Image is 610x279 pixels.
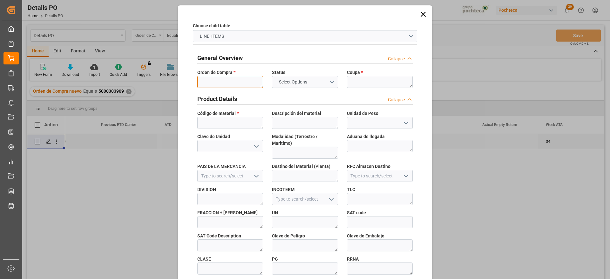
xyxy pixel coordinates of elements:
[197,233,241,239] span: SAT Code Description
[272,163,330,170] span: Destino del Material (Planta)
[197,209,258,216] span: FRACCION + [PERSON_NAME]
[197,69,235,76] span: Orden de Compra
[197,256,211,262] span: CLASE
[272,133,338,147] span: Modalidad (Terrestre / Maritimo)
[388,96,405,103] div: Collapse
[347,186,355,193] span: TLC
[388,56,405,62] div: Collapse
[272,193,338,205] input: Type to search/select
[272,209,278,216] span: UN
[197,163,246,170] span: PAIS DE LA MERCANCIA
[347,170,413,182] input: Type to search/select
[197,110,239,117] span: Código de material
[251,141,261,151] button: open menu
[347,233,384,239] span: Clave de Embalaje
[347,133,385,140] span: Aduana de llegada
[197,133,230,140] span: Clave de Unidad
[347,69,363,76] span: Coupa
[193,23,230,29] label: Choose child table
[197,54,243,62] h2: General Overview
[251,171,261,181] button: open menu
[276,79,310,85] span: Select Options
[401,171,410,181] button: open menu
[272,69,285,76] span: Status
[347,110,378,117] span: Unidad de Peso
[272,76,338,88] button: open menu
[347,163,390,170] span: RFC Almacen Destino
[272,186,295,193] span: INCOTERM
[272,256,278,262] span: PG
[197,95,237,103] h2: Product Details
[347,256,359,262] span: RRNA
[197,186,216,193] span: DIVISION
[197,170,263,182] input: Type to search/select
[197,33,227,40] span: LINE_ITEMS
[347,209,366,216] span: SAT code
[401,118,410,128] button: open menu
[326,194,335,204] button: open menu
[193,30,417,42] button: open menu
[272,233,305,239] span: Clave de Peligro
[272,110,321,117] span: Descripción del material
